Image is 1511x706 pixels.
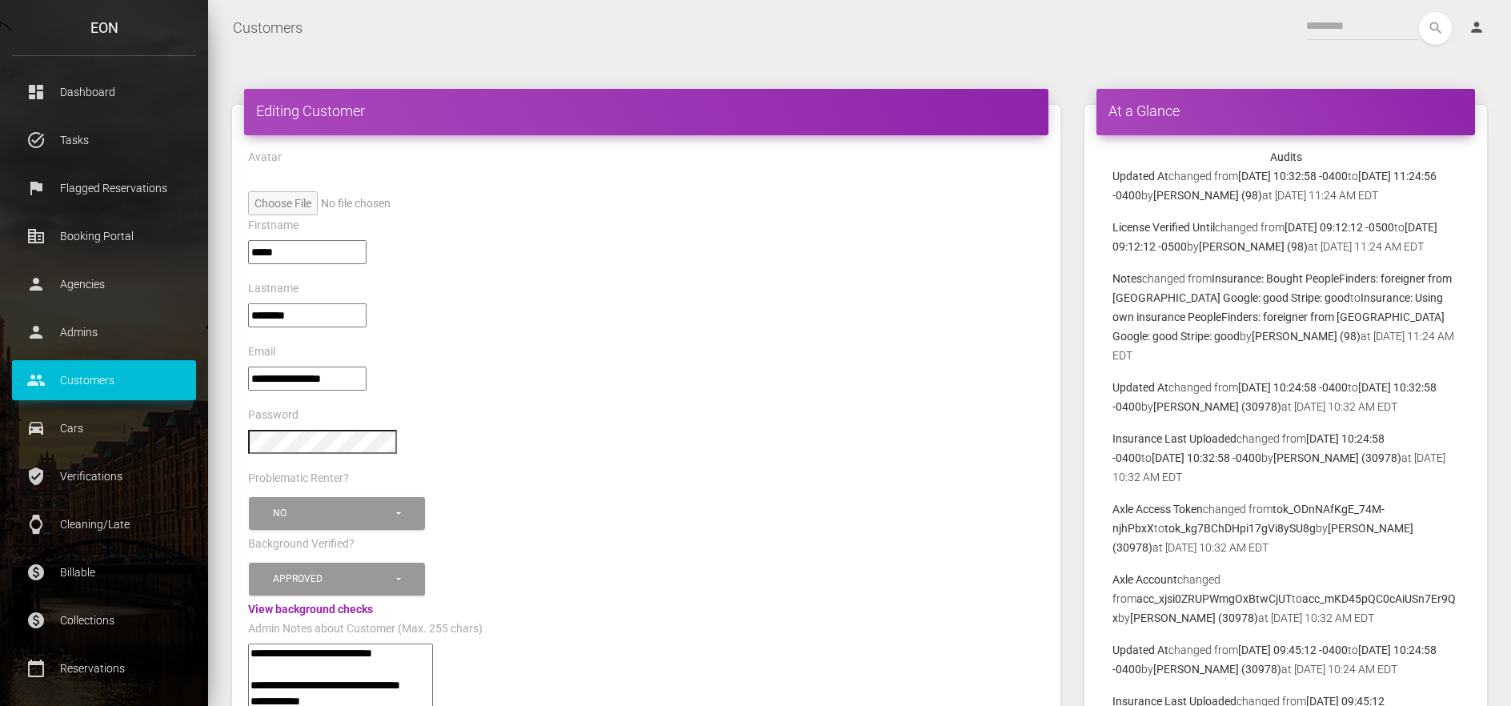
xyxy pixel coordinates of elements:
[1469,19,1485,35] i: person
[1112,640,1459,679] p: changed from to by at [DATE] 10:24 AM EDT
[1270,150,1302,163] strong: Audits
[1419,12,1452,45] button: search
[1112,644,1168,656] b: Updated At
[12,312,196,352] a: person Admins
[1112,378,1459,416] p: changed from to by at [DATE] 10:32 AM EDT
[1112,272,1142,285] b: Notes
[1112,221,1215,234] b: License Verified Until
[273,507,394,520] div: No
[24,416,184,440] p: Cars
[1112,432,1236,445] b: Insurance Last Uploaded
[1238,381,1348,394] b: [DATE] 10:24:58 -0400
[1112,570,1459,628] p: changed from to by at [DATE] 10:32 AM EDT
[1457,12,1499,44] a: person
[12,216,196,256] a: corporate_fare Booking Portal
[24,224,184,248] p: Booking Portal
[12,168,196,208] a: flag Flagged Reservations
[1112,269,1459,365] p: changed from to by at [DATE] 11:24 AM EDT
[24,512,184,536] p: Cleaning/Late
[1112,166,1459,205] p: changed from to by at [DATE] 11:24 AM EDT
[12,600,196,640] a: paid Collections
[24,656,184,680] p: Reservations
[249,497,425,530] button: No
[1164,522,1316,535] b: tok_kg7BChDHpi17gVi8ySU8g
[1285,221,1394,234] b: [DATE] 09:12:12 -0500
[1112,381,1168,394] b: Updated At
[1130,612,1258,624] b: [PERSON_NAME] (30978)
[1108,101,1463,121] h4: At a Glance
[12,648,196,688] a: calendar_today Reservations
[248,536,355,552] label: Background Verified?
[248,344,275,360] label: Email
[24,128,184,152] p: Tasks
[1252,330,1361,343] b: [PERSON_NAME] (98)
[12,552,196,592] a: paid Billable
[24,608,184,632] p: Collections
[1112,218,1459,256] p: changed from to by at [DATE] 11:24 AM EDT
[1112,503,1203,515] b: Axle Access Token
[1238,170,1348,183] b: [DATE] 10:32:58 -0400
[1112,170,1168,183] b: Updated At
[24,560,184,584] p: Billable
[1112,573,1177,586] b: Axle Account
[24,368,184,392] p: Customers
[1112,429,1459,487] p: changed from to by at [DATE] 10:32 AM EDT
[12,72,196,112] a: dashboard Dashboard
[248,218,299,234] label: Firstname
[248,471,349,487] label: Problematic Renter?
[1199,240,1308,253] b: [PERSON_NAME] (98)
[1238,644,1348,656] b: [DATE] 09:45:12 -0400
[233,8,303,48] a: Customers
[273,572,394,586] div: Approved
[1153,663,1281,676] b: [PERSON_NAME] (30978)
[24,464,184,488] p: Verifications
[24,272,184,296] p: Agencies
[256,101,1036,121] h4: Editing Customer
[248,150,282,166] label: Avatar
[12,264,196,304] a: person Agencies
[248,621,483,637] label: Admin Notes about Customer (Max. 255 chars)
[12,504,196,544] a: watch Cleaning/Late
[1112,291,1445,343] b: Insurance: Using own insurance PeopleFinders: foreigner from [GEOGRAPHIC_DATA] Google: good Strip...
[24,80,184,104] p: Dashboard
[24,320,184,344] p: Admins
[12,120,196,160] a: task_alt Tasks
[248,407,299,423] label: Password
[1112,272,1452,304] b: Insurance: Bought PeopleFinders: foreigner from [GEOGRAPHIC_DATA] Google: good Stripe: good
[249,563,425,596] button: Approved
[248,603,373,616] a: View background checks
[248,281,299,297] label: Lastname
[1153,400,1281,413] b: [PERSON_NAME] (30978)
[1136,592,1292,605] b: acc_xjsi0ZRUPWmgOxBtwCjUT
[12,360,196,400] a: people Customers
[12,408,196,448] a: drive_eta Cars
[1273,451,1401,464] b: [PERSON_NAME] (30978)
[1153,189,1262,202] b: [PERSON_NAME] (98)
[1152,451,1261,464] b: [DATE] 10:32:58 -0400
[1112,499,1459,557] p: changed from to by at [DATE] 10:32 AM EDT
[24,176,184,200] p: Flagged Reservations
[12,456,196,496] a: verified_user Verifications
